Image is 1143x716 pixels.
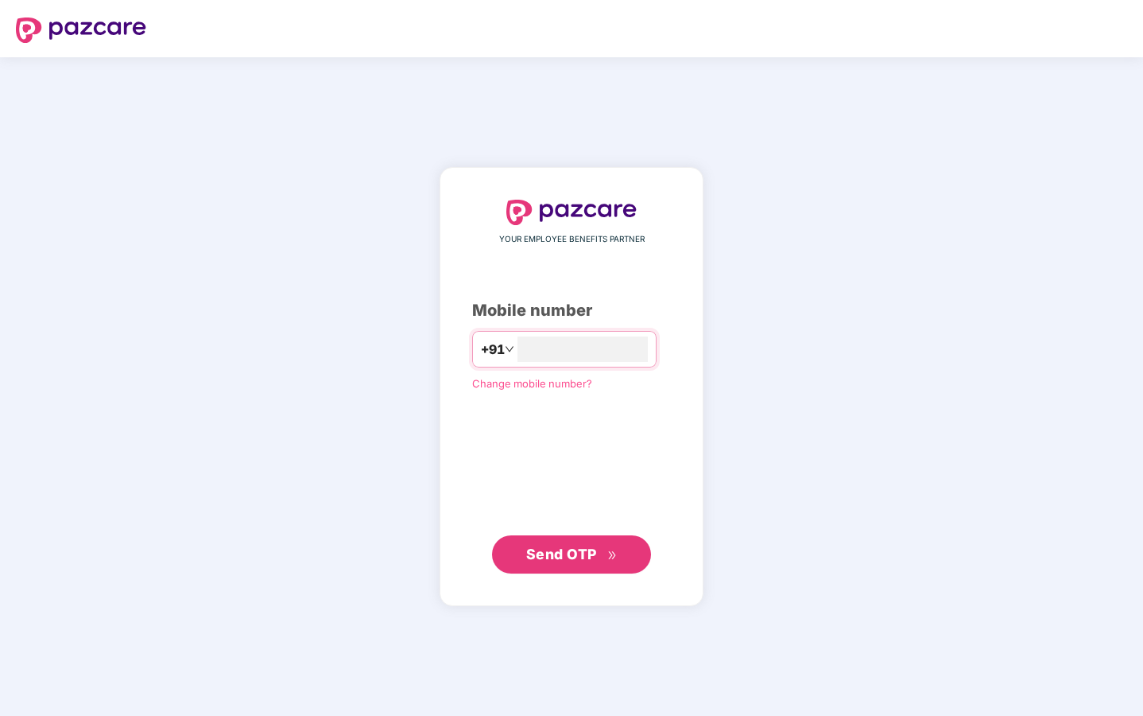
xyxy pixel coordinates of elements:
span: YOUR EMPLOYEE BENEFITS PARTNER [499,233,645,246]
div: Mobile number [472,298,671,323]
span: double-right [607,551,618,561]
img: logo [506,200,637,225]
a: Change mobile number? [472,377,592,390]
button: Send OTPdouble-right [492,535,651,574]
span: down [505,344,514,354]
span: +91 [481,340,505,360]
img: logo [16,18,146,43]
span: Send OTP [526,546,597,562]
